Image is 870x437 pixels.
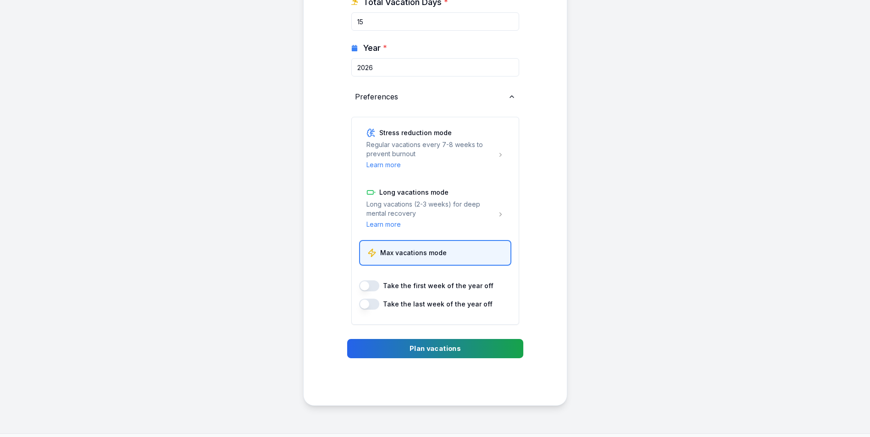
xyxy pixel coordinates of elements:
p: Long vacations (2-3 weeks) for deep mental recovery [366,200,490,218]
label: Take the first week of the year off [383,281,493,290]
span: Long vacations mode [379,189,449,196]
span: Year [363,42,387,55]
span: Preferences [355,91,398,102]
span: Max vacations mode [380,250,447,256]
label: Take the last week of the year off [383,300,493,309]
span: Stress reduction mode [379,130,452,136]
button: Learn more [366,220,401,229]
button: Learn more [366,160,401,169]
button: Plan vacations [347,339,523,358]
p: Regular vacations every 7-8 weeks to prevent burnout [366,140,490,158]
